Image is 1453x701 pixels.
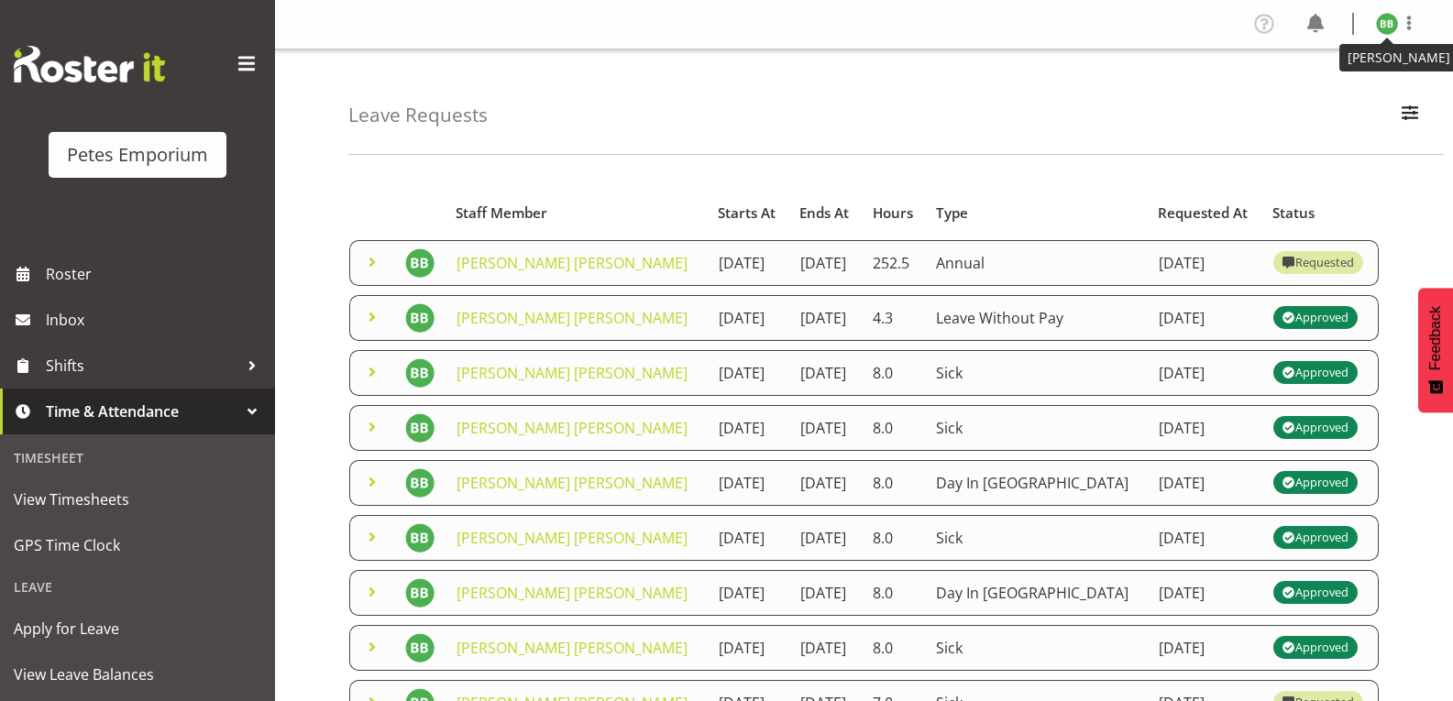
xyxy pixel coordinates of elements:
[925,625,1147,671] td: Sick
[925,295,1147,341] td: Leave Without Pay
[789,350,863,396] td: [DATE]
[46,398,238,425] span: Time & Attendance
[708,350,789,396] td: [DATE]
[405,303,435,333] img: beena-bist9974.jpg
[789,240,863,286] td: [DATE]
[46,306,266,334] span: Inbox
[14,661,261,688] span: View Leave Balances
[405,578,435,608] img: beena-bist9974.jpg
[708,515,789,561] td: [DATE]
[862,295,925,341] td: 4.3
[1148,295,1262,341] td: [DATE]
[457,363,688,383] a: [PERSON_NAME] [PERSON_NAME]
[457,528,688,548] a: [PERSON_NAME] [PERSON_NAME]
[718,203,776,224] span: Starts At
[457,473,688,493] a: [PERSON_NAME] [PERSON_NAME]
[799,203,849,224] span: Ends At
[708,405,789,451] td: [DATE]
[457,253,688,273] a: [PERSON_NAME] [PERSON_NAME]
[456,203,547,224] span: Staff Member
[5,606,270,652] a: Apply for Leave
[862,460,925,506] td: 8.0
[789,405,863,451] td: [DATE]
[1148,240,1262,286] td: [DATE]
[789,625,863,671] td: [DATE]
[789,570,863,616] td: [DATE]
[789,515,863,561] td: [DATE]
[873,203,913,224] span: Hours
[925,570,1147,616] td: Day In [GEOGRAPHIC_DATA]
[14,531,261,559] span: GPS Time Clock
[1148,350,1262,396] td: [DATE]
[1148,515,1262,561] td: [DATE]
[1282,472,1348,494] div: Approved
[1427,306,1444,370] span: Feedback
[1282,417,1348,439] div: Approved
[1282,252,1354,274] div: Requested
[1148,570,1262,616] td: [DATE]
[925,460,1147,506] td: Day In [GEOGRAPHIC_DATA]
[1282,307,1348,329] div: Approved
[862,240,925,286] td: 252.5
[708,295,789,341] td: [DATE]
[789,460,863,506] td: [DATE]
[862,570,925,616] td: 8.0
[5,568,270,606] div: Leave
[1148,625,1262,671] td: [DATE]
[708,240,789,286] td: [DATE]
[1148,460,1262,506] td: [DATE]
[46,352,238,379] span: Shifts
[5,439,270,476] div: Timesheet
[405,248,435,278] img: beena-bist9974.jpg
[46,260,266,288] span: Roster
[405,468,435,498] img: beena-bist9974.jpg
[862,405,925,451] td: 8.0
[5,476,270,522] a: View Timesheets
[925,240,1147,286] td: Annual
[14,486,261,513] span: View Timesheets
[5,652,270,697] a: View Leave Balances
[405,633,435,663] img: beena-bist9974.jpg
[789,295,863,341] td: [DATE]
[862,350,925,396] td: 8.0
[708,460,789,506] td: [DATE]
[457,418,688,438] a: [PERSON_NAME] [PERSON_NAME]
[1148,405,1262,451] td: [DATE]
[925,515,1147,561] td: Sick
[925,350,1147,396] td: Sick
[5,522,270,568] a: GPS Time Clock
[708,570,789,616] td: [DATE]
[925,405,1147,451] td: Sick
[708,625,789,671] td: [DATE]
[1282,582,1348,604] div: Approved
[457,638,688,658] a: [PERSON_NAME] [PERSON_NAME]
[1282,637,1348,659] div: Approved
[1158,203,1248,224] span: Requested At
[405,358,435,388] img: beena-bist9974.jpg
[1391,95,1429,136] button: Filter Employees
[1282,362,1348,384] div: Approved
[862,515,925,561] td: 8.0
[67,141,208,169] div: Petes Emporium
[1282,527,1348,549] div: Approved
[936,203,968,224] span: Type
[457,308,688,328] a: [PERSON_NAME] [PERSON_NAME]
[348,104,488,126] h4: Leave Requests
[862,625,925,671] td: 8.0
[1418,288,1453,412] button: Feedback - Show survey
[457,583,688,603] a: [PERSON_NAME] [PERSON_NAME]
[1376,13,1398,35] img: beena-bist9974.jpg
[14,615,261,642] span: Apply for Leave
[405,523,435,553] img: beena-bist9974.jpg
[1272,203,1315,224] span: Status
[14,46,165,82] img: Rosterit website logo
[405,413,435,443] img: beena-bist9974.jpg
